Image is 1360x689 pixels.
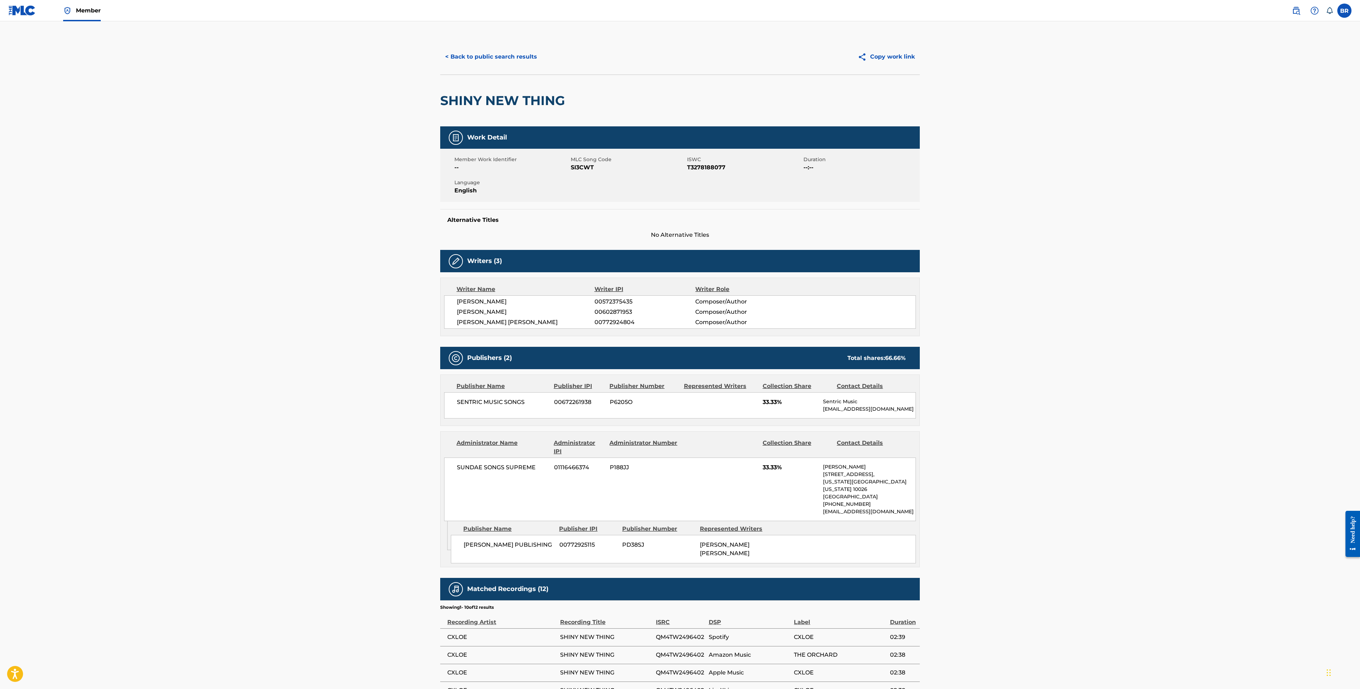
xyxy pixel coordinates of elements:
[454,179,569,186] span: Language
[467,585,548,593] h5: Matched Recordings (12)
[763,398,818,406] span: 33.33%
[1325,655,1360,689] iframe: Chat Widget
[595,285,696,294] div: Writer IPI
[695,285,787,294] div: Writer Role
[595,318,695,327] span: 00772924804
[656,651,705,659] span: QM4TW2496402
[457,463,549,472] span: SUNDAE SONGS SUPREME
[823,493,916,501] p: [GEOGRAPHIC_DATA]
[440,48,542,66] button: < Back to public search results
[440,93,569,109] h2: SHINY NEW THING
[454,156,569,163] span: Member Work Identifier
[695,318,787,327] span: Composer/Author
[447,668,557,677] span: CXLOE
[560,651,652,659] span: SHINY NEW THING
[440,231,920,239] span: No Alternative Titles
[823,478,916,493] p: [US_STATE][GEOGRAPHIC_DATA][US_STATE] 10026
[823,405,916,413] p: [EMAIL_ADDRESS][DOMAIN_NAME]
[457,318,595,327] span: [PERSON_NAME] [PERSON_NAME]
[454,163,569,172] span: --
[656,611,705,627] div: ISRC
[656,633,705,641] span: QM4TW2496402
[794,611,886,627] div: Label
[76,6,101,15] span: Member
[622,541,695,549] span: PD38SJ
[447,633,557,641] span: CXLOE
[709,611,791,627] div: DSP
[837,439,906,456] div: Contact Details
[560,611,652,627] div: Recording Title
[1337,4,1351,18] div: User Menu
[763,439,831,456] div: Collection Share
[890,651,916,659] span: 02:38
[700,541,750,557] span: [PERSON_NAME] [PERSON_NAME]
[452,354,460,362] img: Publishers
[837,382,906,390] div: Contact Details
[560,633,652,641] span: SHINY NEW THING
[1308,4,1322,18] div: Help
[610,398,679,406] span: P6205O
[595,297,695,306] span: 00572375435
[452,133,460,142] img: Work Detail
[794,668,886,677] span: CXLOE
[464,541,554,549] span: [PERSON_NAME] PUBLISHING
[571,163,685,172] span: SI3CWT
[890,668,916,677] span: 02:38
[709,668,791,677] span: Apple Music
[610,463,679,472] span: P188JJ
[467,354,512,362] h5: Publishers (2)
[823,471,916,478] p: [STREET_ADDRESS],
[622,525,695,533] div: Publisher Number
[709,651,791,659] span: Amazon Music
[447,217,913,224] h5: Alternative Titles
[447,651,557,659] span: CXLOE
[858,53,870,61] img: Copy work link
[687,156,802,163] span: ISWC
[454,186,569,195] span: English
[1289,4,1303,18] a: Public Search
[803,156,918,163] span: Duration
[794,651,886,659] span: THE ORCHARD
[467,133,507,142] h5: Work Detail
[457,439,548,456] div: Administrator Name
[656,668,705,677] span: QM4TW2496402
[700,525,772,533] div: Represented Writers
[554,398,604,406] span: 00672261938
[559,541,617,549] span: 00772925115
[687,163,802,172] span: T3278188077
[457,382,548,390] div: Publisher Name
[609,382,678,390] div: Publisher Number
[560,668,652,677] span: SHINY NEW THING
[452,585,460,594] img: Matched Recordings
[63,6,72,15] img: Top Rightsholder
[709,633,791,641] span: Spotify
[1310,6,1319,15] img: help
[440,604,494,611] p: Showing 1 - 10 of 12 results
[457,308,595,316] span: [PERSON_NAME]
[609,439,678,456] div: Administrator Number
[890,633,916,641] span: 02:39
[1292,6,1300,15] img: search
[823,398,916,405] p: Sentric Music
[463,525,554,533] div: Publisher Name
[823,463,916,471] p: [PERSON_NAME]
[847,354,906,362] div: Total shares:
[763,463,818,472] span: 33.33%
[695,297,787,306] span: Composer/Author
[823,508,916,515] p: [EMAIL_ADDRESS][DOMAIN_NAME]
[9,5,36,16] img: MLC Logo
[1327,662,1331,683] div: Drag
[684,382,757,390] div: Represented Writers
[447,611,557,627] div: Recording Artist
[554,463,604,472] span: 01116466374
[457,285,595,294] div: Writer Name
[853,48,920,66] button: Copy work link
[1340,505,1360,562] iframe: Resource Center
[457,398,549,406] span: SENTRIC MUSIC SONGS
[823,501,916,508] p: [PHONE_NUMBER]
[452,257,460,266] img: Writers
[559,525,617,533] div: Publisher IPI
